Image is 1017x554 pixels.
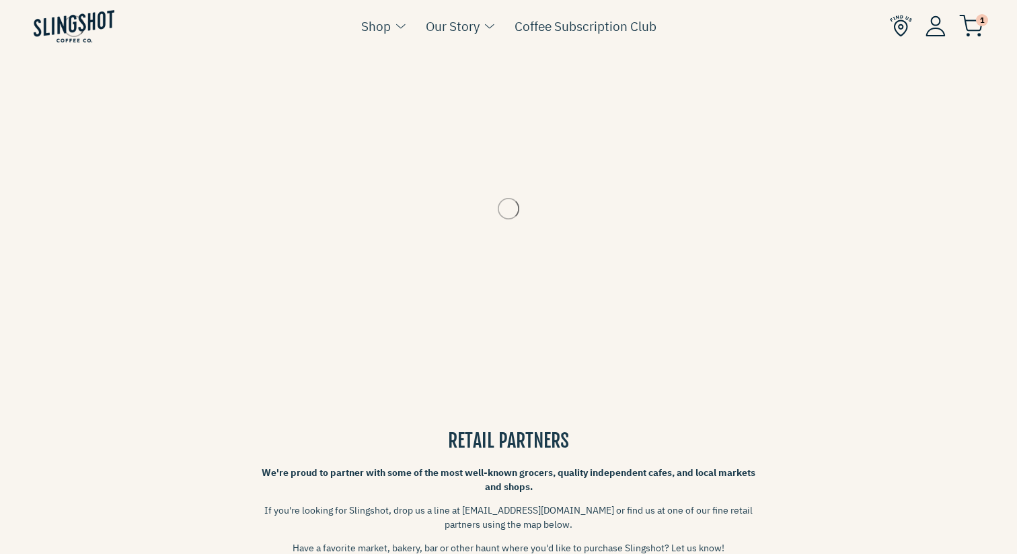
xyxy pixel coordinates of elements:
[260,504,757,532] p: If you're looking for Slingshot, drop us a line at [EMAIL_ADDRESS][DOMAIN_NAME] or find us at one...
[426,16,480,36] a: Our Story
[959,15,983,37] img: cart
[926,15,946,36] img: Account
[361,16,391,36] a: Shop
[515,16,656,36] a: Coffee Subscription Club
[260,427,757,454] h3: RETAIL PARTNERS
[890,15,912,37] img: Find Us
[262,466,755,493] strong: We're proud to partner with some of the most well-known grocers, quality independent cafes, and l...
[976,14,988,26] span: 1
[959,18,983,34] a: 1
